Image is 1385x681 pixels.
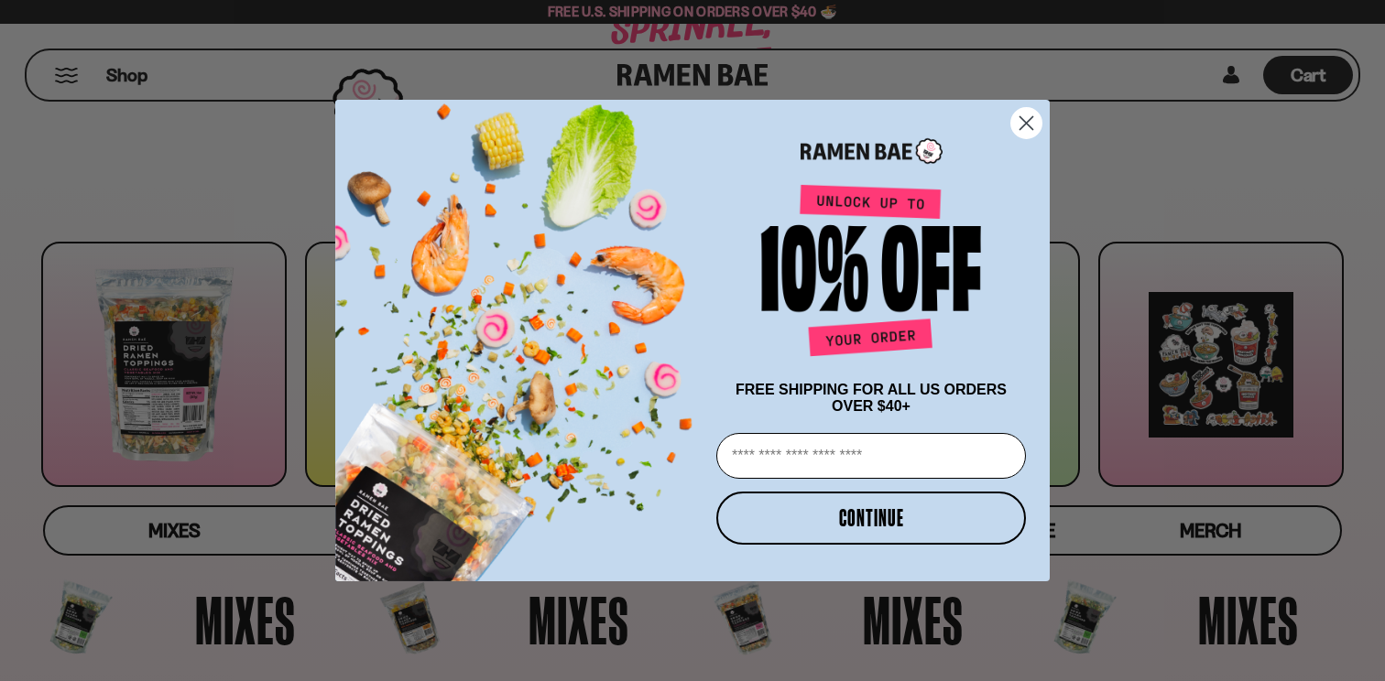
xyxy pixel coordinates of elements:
[335,83,709,581] img: ce7035ce-2e49-461c-ae4b-8ade7372f32c.png
[757,184,986,363] img: Unlock up to 10% off
[1010,107,1042,139] button: Close dialog
[716,492,1026,545] button: CONTINUE
[736,382,1007,414] span: FREE SHIPPING FOR ALL US ORDERS OVER $40+
[801,136,943,167] img: Ramen Bae Logo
